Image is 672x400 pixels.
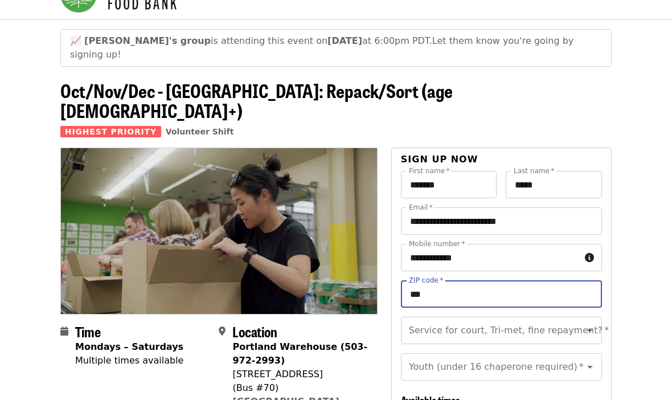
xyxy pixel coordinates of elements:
[232,382,368,395] div: (Bus #70)
[514,168,554,175] label: Last name
[61,149,377,314] img: Oct/Nov/Dec - Portland: Repack/Sort (age 8+) organized by Oregon Food Bank
[409,241,465,248] label: Mobile number
[401,208,602,235] input: Email
[60,326,68,337] i: calendar icon
[219,326,226,337] i: map-marker-alt icon
[232,322,277,342] span: Location
[401,154,478,165] span: Sign up now
[60,126,161,138] span: Highest Priority
[582,360,598,375] button: Open
[506,172,602,199] input: Last name
[327,36,362,47] strong: [DATE]
[401,244,580,272] input: Mobile number
[75,354,183,368] div: Multiple times available
[401,172,497,199] input: First name
[409,277,443,284] label: ZIP code
[232,342,367,366] strong: Portland Warehouse (503-972-2993)
[232,368,368,382] div: [STREET_ADDRESS]
[84,36,211,47] strong: [PERSON_NAME]'s group
[60,77,453,124] span: Oct/Nov/Dec - [GEOGRAPHIC_DATA]: Repack/Sort (age [DEMOGRAPHIC_DATA]+)
[409,205,433,211] label: Email
[582,323,598,339] button: Open
[70,36,81,47] span: growth emoji
[401,281,602,308] input: ZIP code
[75,342,183,353] strong: Mondays – Saturdays
[84,36,432,47] span: is attending this event on at 6:00pm PDT.
[585,253,594,264] i: circle-info icon
[166,128,234,137] a: Volunteer Shift
[409,168,450,175] label: First name
[75,322,101,342] span: Time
